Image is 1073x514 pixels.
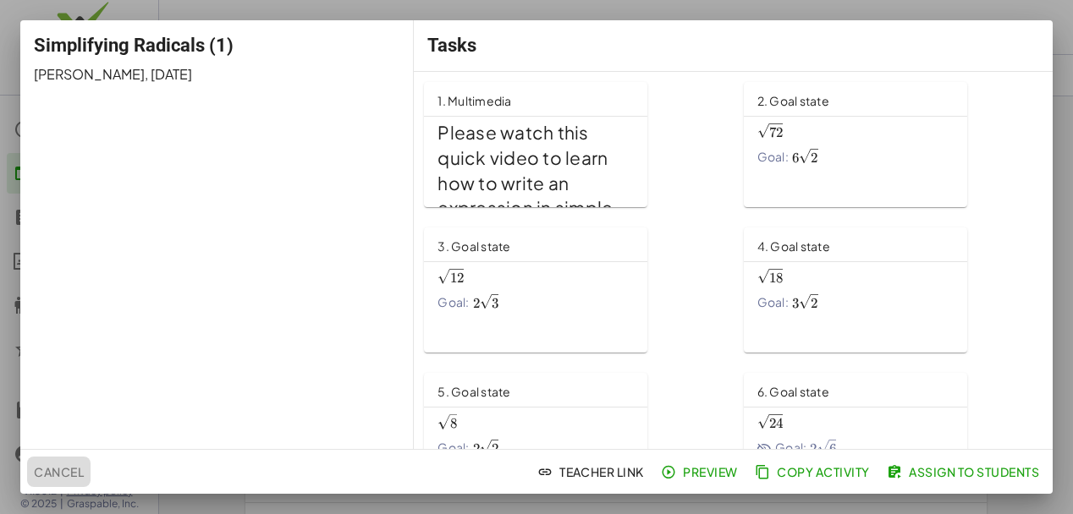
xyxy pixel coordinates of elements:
[34,464,84,479] span: Cancel
[34,35,234,56] span: Simplifying Radicals (1)
[664,464,738,479] span: Preview
[437,120,634,246] h2: Please watch this quick video to learn how to write an expression in simple radical form.
[437,440,469,458] span: Goal:
[758,464,870,479] span: Copy Activity
[145,65,192,83] span: , [DATE]
[757,93,829,108] span: 2. Goal state
[27,457,91,487] button: Cancel
[437,294,469,313] span: Goal:
[890,464,1039,479] span: Assign to Students
[792,295,799,312] span: 3
[414,20,1053,71] div: Tasks
[658,457,745,487] button: Preview
[457,414,459,428] span: ​
[744,227,1043,353] a: 4. Goal stateGoal:
[498,294,500,308] span: ​
[744,373,1043,498] a: 6. Goal stateGoal:Write this expression in simple radical form.
[437,238,510,254] span: 3. Goal state
[783,123,784,137] span: ​
[757,441,773,457] i: Goal State is hidden.
[424,227,723,353] a: 3. Goal stateGoal:
[757,440,807,458] span: Goal:
[492,295,498,312] span: 3
[836,440,838,453] span: ​
[783,269,784,282] span: ​
[810,440,817,457] span: 2
[818,294,820,308] span: ​
[534,457,651,487] button: Teacher Link
[883,457,1046,487] button: Assign to Students
[34,65,145,83] span: [PERSON_NAME]
[811,295,817,312] span: 2
[744,82,1043,207] a: 2. Goal stateGoal:
[464,269,465,282] span: ​
[424,373,723,498] a: 5. Goal stateGoal:
[473,295,480,312] span: 2
[473,440,480,457] span: 2
[783,414,784,428] span: ​
[437,93,511,108] span: 1. Multimedia
[757,238,830,254] span: 4. Goal state
[751,457,877,487] button: Copy Activity
[757,149,789,167] span: Goal:
[424,82,723,207] a: 1. MultimediaPlease watch this quick video to learn how to write an expression in simple radical ...
[498,440,500,453] span: ​
[792,150,799,167] span: 6
[437,384,510,399] span: 5. Goal state
[541,464,644,479] span: Teacher Link
[757,294,789,313] span: Goal:
[818,149,820,162] span: ​
[757,384,829,399] span: 6. Goal state
[811,150,817,167] span: 2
